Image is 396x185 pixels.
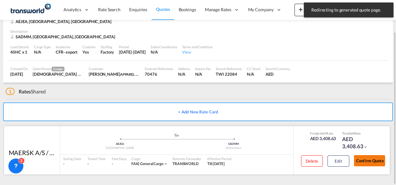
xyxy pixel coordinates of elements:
[297,6,304,13] md-icon: icon-plus 400-fg
[119,45,146,49] div: Period
[297,7,320,12] span: New
[145,71,173,77] div: 70476
[172,161,199,166] span: TRANSWORLD
[6,88,15,95] span: 1
[310,135,336,142] div: AED 3,408.63
[112,156,127,161] div: Free Days
[172,156,201,161] div: Rates by Forwarder
[131,156,168,161] div: Cargo
[63,146,177,150] div: [GEOGRAPHIC_DATA]
[172,161,201,167] div: TRANSWORLD
[112,161,113,167] div: -
[151,49,177,55] div: N/A
[138,161,139,166] span: |
[98,7,120,12] span: Rate Search
[205,7,231,13] span: Manage Rates
[151,45,177,49] div: Sales Coordinator
[63,161,81,167] div: -
[16,19,111,24] span: AEJEA, [GEOGRAPHIC_DATA], [GEOGRAPHIC_DATA]
[342,135,373,150] div: AED 3,408.63
[131,161,140,166] span: FAK
[216,66,242,71] div: Search Reference
[207,161,225,167] div: Till 30 Oct 2025
[82,45,96,49] div: Customs
[266,71,290,77] div: AED
[182,45,212,49] div: Terms and Condition
[195,66,211,71] div: Inquiry No.
[120,72,144,77] span: APPAREL FZCO
[63,142,177,146] div: AEJEA
[82,49,96,55] div: Yes
[131,161,163,167] div: general cargo
[248,7,274,13] span: My Company
[145,66,173,71] div: External Reference
[195,71,211,77] div: N/A
[87,161,106,167] div: -
[101,49,114,55] div: Factory Stuffing
[321,131,326,135] span: Sell
[63,156,81,161] div: Sailing Date
[156,7,170,12] span: Quotes
[309,7,388,13] span: Redirecting to generated quote page.
[247,71,261,77] div: N/A
[310,131,336,135] div: Freight Rate
[89,66,140,71] div: Customer
[207,161,225,166] span: Till [DATE]
[9,148,55,157] div: MAERSK A/S / TDWC-DUBAI
[207,156,231,161] div: Effective Period
[177,146,290,150] div: Ad Dammam
[349,131,354,135] span: Sell
[6,88,46,95] div: Shared
[101,45,114,49] div: Stuffing
[216,71,242,77] div: TWI 22084
[363,145,368,149] md-icon: icon-chevron-down
[87,156,106,161] div: Transit Time
[10,34,117,40] div: SADMM, Ad Dammam, Middle East
[328,155,349,167] button: Edit
[19,88,31,94] span: Rates
[179,7,196,12] span: Bookings
[33,71,84,77] div: Irishi Kiran
[10,29,386,34] div: Destination
[56,45,78,49] div: Incoterms
[64,49,78,55] div: - export
[33,66,84,71] div: Sales Person
[56,49,64,55] div: CFR
[10,71,28,77] div: 14 Oct 2025
[10,66,28,71] div: Created On
[10,19,113,24] div: AEJEA, Jebel Ali, Middle East
[163,162,168,166] md-icon: icon-chevron-down
[10,45,29,49] div: Load Details
[89,71,140,77] div: Ahmed Jameel
[178,66,190,71] div: Address
[182,49,212,55] div: View
[247,66,261,71] div: CC Email
[177,142,290,146] div: SADMM
[10,49,29,55] div: 40HC x 1
[266,66,290,71] div: Search Currency
[34,45,51,49] div: Cargo Type
[354,155,385,166] button: Confirm Quote
[34,49,51,55] div: N/A
[64,7,81,13] span: Analytics
[295,4,323,16] button: icon-plus 400-fgNewicon-chevron-down
[342,131,373,135] div: Total Rate
[52,67,64,71] span: Creator
[173,133,181,136] md-icon: assets/icons/custom/ship-fill.svg
[301,155,323,167] button: Delete
[178,71,190,77] div: N/A
[129,7,147,12] span: Enquiries
[119,49,146,55] div: 31 Oct 2025
[9,3,51,17] img: f753ae806dec11f0841701cdfdf085c0.png
[3,102,393,121] button: + Add New Rate Card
